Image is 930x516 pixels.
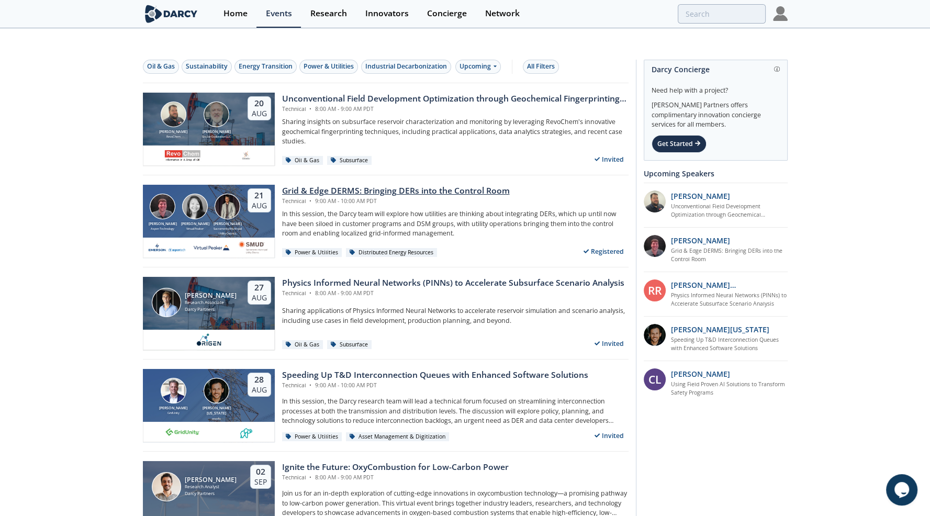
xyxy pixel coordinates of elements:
div: 02 [254,467,267,477]
div: Subsurface [327,340,372,350]
img: logo-wide.svg [143,5,200,23]
div: Oil & Gas [147,62,175,71]
a: Bob Aylsworth [PERSON_NAME] RevoChem John Sinclair [PERSON_NAME] Sinclair Exploration LLC 20 Aug ... [143,93,629,166]
div: Power & Utilities [282,248,342,257]
div: 28 [252,375,267,385]
img: John Sinclair [204,102,229,127]
div: Darcy Partners [185,490,237,497]
div: Aspen Technology [147,227,179,231]
div: RevoChem [157,134,189,139]
a: Unconventional Field Development Optimization through Geochemical Fingerprinting Technology [671,203,788,219]
div: All Filters [527,62,555,71]
div: Technical 9:00 AM - 10:00 AM PDT [282,197,510,206]
a: Brian Fitzsimons [PERSON_NAME] GridUnity Luigi Montana [PERSON_NAME][US_STATE] envelio 28 Aug Spe... [143,369,629,442]
div: [PERSON_NAME][US_STATE] [200,406,233,417]
div: Invited [590,153,629,166]
div: Virtual Peaker [179,227,211,231]
p: [PERSON_NAME] [671,368,730,379]
p: In this session, the Darcy research team will lead a technical forum focused on streamlining inte... [282,397,629,425]
div: [PERSON_NAME] [185,476,237,484]
div: [PERSON_NAME] [185,292,237,299]
div: 21 [252,190,267,201]
span: • [308,289,313,297]
div: Home [223,9,248,18]
div: Research [310,9,347,18]
a: Juan Mayol [PERSON_NAME] Research Associate Darcy Partners 27 Aug Physics Informed Neural Network... [143,277,629,350]
div: Grid & Edge DERMS: Bringing DERs into the Control Room [282,185,510,197]
img: Jonathan Curtis [150,194,175,219]
div: Asset Management & Digitization [346,432,450,442]
div: Aug [252,293,267,302]
div: Upcoming [455,60,501,74]
p: [PERSON_NAME][US_STATE] [671,324,769,335]
img: Bob Aylsworth [161,102,186,127]
img: Profile [773,6,788,21]
button: Power & Utilities [299,60,358,74]
div: Sacramento Municipal Utility District. [211,227,244,235]
img: Brenda Chew [182,194,208,219]
img: origen.ai.png [193,333,224,346]
img: accc9a8e-a9c1-4d58-ae37-132228efcf55 [644,235,666,257]
div: Get Started [652,135,707,153]
a: Speeding Up T&D Interconnection Queues with Enhanced Software Solutions [671,336,788,353]
img: cb84fb6c-3603-43a1-87e3-48fd23fb317a [149,241,185,254]
div: GridUnity [157,411,189,415]
div: [PERSON_NAME] [147,221,179,227]
div: [PERSON_NAME] [157,406,189,411]
div: Technical 8:00 AM - 9:00 AM PDT [282,474,509,482]
div: [PERSON_NAME] Partners offers complimentary innovation concierge services for all members. [652,95,780,130]
div: Sep [254,477,267,487]
img: Luigi Montana [204,378,229,403]
p: In this session, the Darcy team will explore how utilities are thinking about integrating DERs, w... [282,209,629,238]
img: 1659894010494-gridunity-wp-logo.png [164,425,201,438]
img: 1b183925-147f-4a47-82c9-16eeeed5003c [644,324,666,346]
img: Brian Fitzsimons [161,378,186,403]
button: Oil & Gas [143,60,179,74]
button: Industrial Decarbonization [361,60,451,74]
div: envelio [200,417,233,421]
div: Aug [252,201,267,210]
iframe: chat widget [886,474,920,506]
div: 27 [252,283,267,293]
div: Power & Utilities [304,62,354,71]
img: ovintiv.com.png [240,149,253,162]
div: [PERSON_NAME] [200,129,233,135]
p: [PERSON_NAME] [671,190,730,201]
span: • [308,382,313,389]
button: Sustainability [182,60,232,74]
p: Sharing applications of Physics Informed Neural Networks to accelerate reservoir simulation and s... [282,306,629,326]
img: revochem.com.png [164,149,201,162]
img: Smud.org.png [238,241,268,254]
div: [PERSON_NAME] [211,221,244,227]
div: Technical 9:00 AM - 10:00 AM PDT [282,382,588,390]
img: 2k2ez1SvSiOh3gKHmcgF [644,190,666,212]
p: [PERSON_NAME] [671,235,730,246]
div: Darcy Partners [185,306,237,313]
div: Upcoming Speakers [644,164,788,183]
div: Events [266,9,292,18]
div: Oil & Gas [282,156,323,165]
input: Advanced Search [678,4,766,24]
div: Darcy Concierge [652,60,780,78]
div: Speeding Up T&D Interconnection Queues with Enhanced Software Solutions [282,369,588,382]
div: [PERSON_NAME] [179,221,211,227]
div: Industrial Decarbonization [365,62,447,71]
img: Juan Mayol [152,288,181,317]
p: [PERSON_NAME] [PERSON_NAME] [671,279,788,290]
div: RR [644,279,666,301]
div: CL [644,368,666,390]
button: All Filters [523,60,559,74]
a: Grid & Edge DERMS: Bringing DERs into the Control Room [671,247,788,264]
div: 20 [252,98,267,109]
a: Physics Informed Neural Networks (PINNs) to Accelerate Subsurface Scenario Analysis [671,291,788,308]
div: Energy Transition [239,62,293,71]
div: Aug [252,109,267,118]
div: Network [485,9,520,18]
div: Subsurface [327,156,372,165]
button: Energy Transition [234,60,297,74]
img: Nicolas Lassalle [152,472,181,501]
div: Physics Informed Neural Networks (PINNs) to Accelerate Subsurface Scenario Analysis [282,277,624,289]
div: Sinclair Exploration LLC [200,134,233,139]
p: Sharing insights on subsurface reservoir characterization and monitoring by leveraging RevoChem's... [282,117,629,146]
div: Technical 8:00 AM - 9:00 AM PDT [282,289,624,298]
